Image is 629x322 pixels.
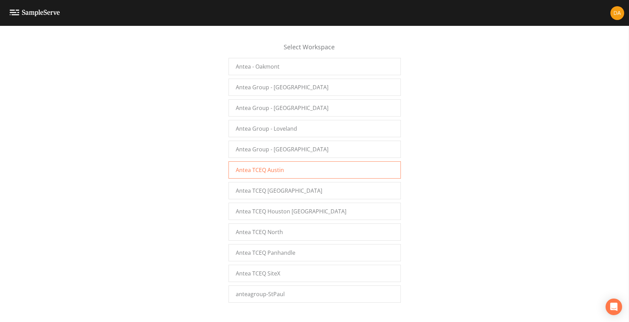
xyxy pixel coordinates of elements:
[229,99,401,117] a: Antea Group - [GEOGRAPHIC_DATA]
[10,10,60,16] img: logo
[236,249,295,257] span: Antea TCEQ Panhandle
[229,141,401,158] a: Antea Group - [GEOGRAPHIC_DATA]
[236,145,328,153] span: Antea Group - [GEOGRAPHIC_DATA]
[606,299,622,315] div: Open Intercom Messenger
[236,207,346,215] span: Antea TCEQ Houston [GEOGRAPHIC_DATA]
[236,187,322,195] span: Antea TCEQ [GEOGRAPHIC_DATA]
[236,269,280,278] span: Antea TCEQ SiteX
[236,290,285,298] span: anteagroup-StPaul
[229,182,401,199] a: Antea TCEQ [GEOGRAPHIC_DATA]
[229,244,401,261] a: Antea TCEQ Panhandle
[229,223,401,241] a: Antea TCEQ North
[229,120,401,137] a: Antea Group - Loveland
[610,6,624,20] img: a84961a0472e9debc750dd08a004988d
[236,124,297,133] span: Antea Group - Loveland
[229,42,401,58] div: Select Workspace
[229,161,401,179] a: Antea TCEQ Austin
[236,166,284,174] span: Antea TCEQ Austin
[236,83,328,91] span: Antea Group - [GEOGRAPHIC_DATA]
[229,58,401,75] a: Antea - Oakmont
[229,203,401,220] a: Antea TCEQ Houston [GEOGRAPHIC_DATA]
[229,79,401,96] a: Antea Group - [GEOGRAPHIC_DATA]
[229,265,401,282] a: Antea TCEQ SiteX
[236,104,328,112] span: Antea Group - [GEOGRAPHIC_DATA]
[236,62,280,71] span: Antea - Oakmont
[229,285,401,303] a: anteagroup-StPaul
[236,228,283,236] span: Antea TCEQ North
